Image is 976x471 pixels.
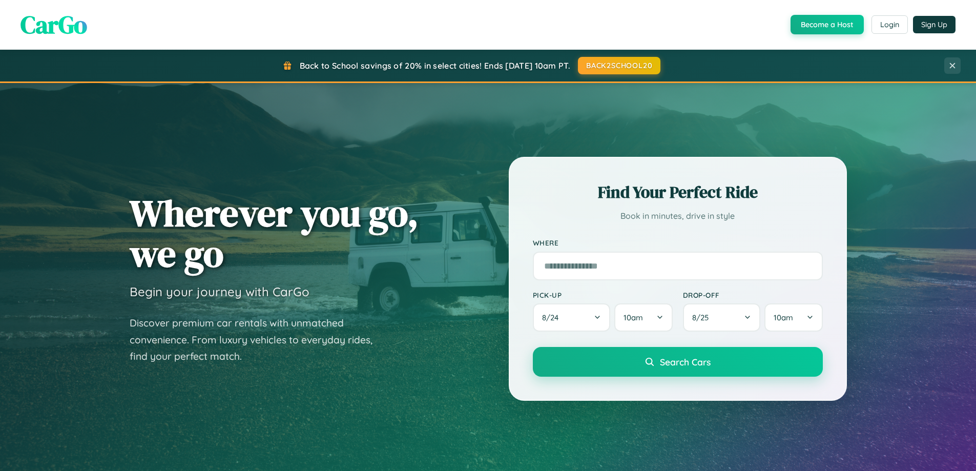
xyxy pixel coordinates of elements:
button: 10am [614,303,672,332]
h3: Begin your journey with CarGo [130,284,309,299]
button: 10am [764,303,822,332]
h2: Find Your Perfect Ride [533,181,823,203]
p: Discover premium car rentals with unmatched convenience. From luxury vehicles to everyday rides, ... [130,315,386,365]
button: Sign Up [913,16,956,33]
p: Book in minutes, drive in style [533,209,823,223]
span: 10am [624,313,643,322]
button: Login [871,15,908,34]
span: CarGo [20,8,87,42]
label: Drop-off [683,291,823,299]
span: Back to School savings of 20% in select cities! Ends [DATE] 10am PT. [300,60,570,71]
span: 8 / 24 [542,313,564,322]
h1: Wherever you go, we go [130,193,419,274]
button: 8/25 [683,303,761,332]
button: BACK2SCHOOL20 [578,57,660,74]
span: 8 / 25 [692,313,714,322]
button: Search Cars [533,347,823,377]
button: 8/24 [533,303,611,332]
label: Pick-up [533,291,673,299]
label: Where [533,239,823,248]
button: Become a Host [791,15,864,34]
span: 10am [774,313,793,322]
span: Search Cars [660,356,711,367]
